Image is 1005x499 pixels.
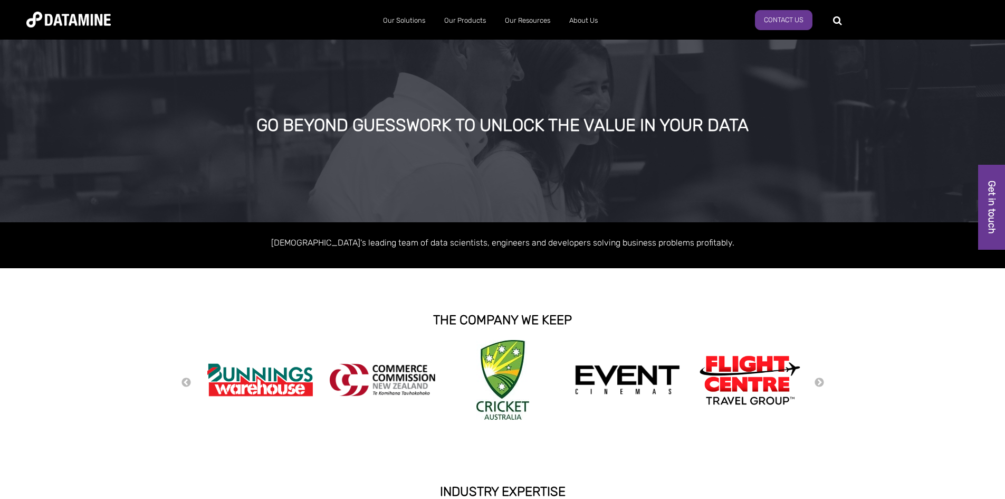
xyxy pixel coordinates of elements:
p: [DEMOGRAPHIC_DATA]'s leading team of data scientists, engineers and developers solving business p... [202,236,803,250]
img: event cinemas [575,365,680,396]
a: Our Solutions [374,7,435,34]
a: Our Products [435,7,495,34]
img: Flight Centre [697,353,802,407]
strong: INDUSTRY EXPERTISE [440,484,566,499]
a: Get in touch [978,165,1005,250]
button: Next [814,377,825,389]
a: Our Resources [495,7,560,34]
a: Contact us [755,10,812,30]
a: About Us [560,7,607,34]
img: commercecommission [330,364,435,396]
img: Cricket Australia [476,340,529,420]
img: Datamine [26,12,111,27]
button: Previous [181,377,192,389]
strong: THE COMPANY WE KEEP [433,313,572,327]
div: GO BEYOND GUESSWORK TO UNLOCK THE VALUE IN YOUR DATA [114,116,891,135]
img: Bunnings Warehouse [207,360,313,400]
